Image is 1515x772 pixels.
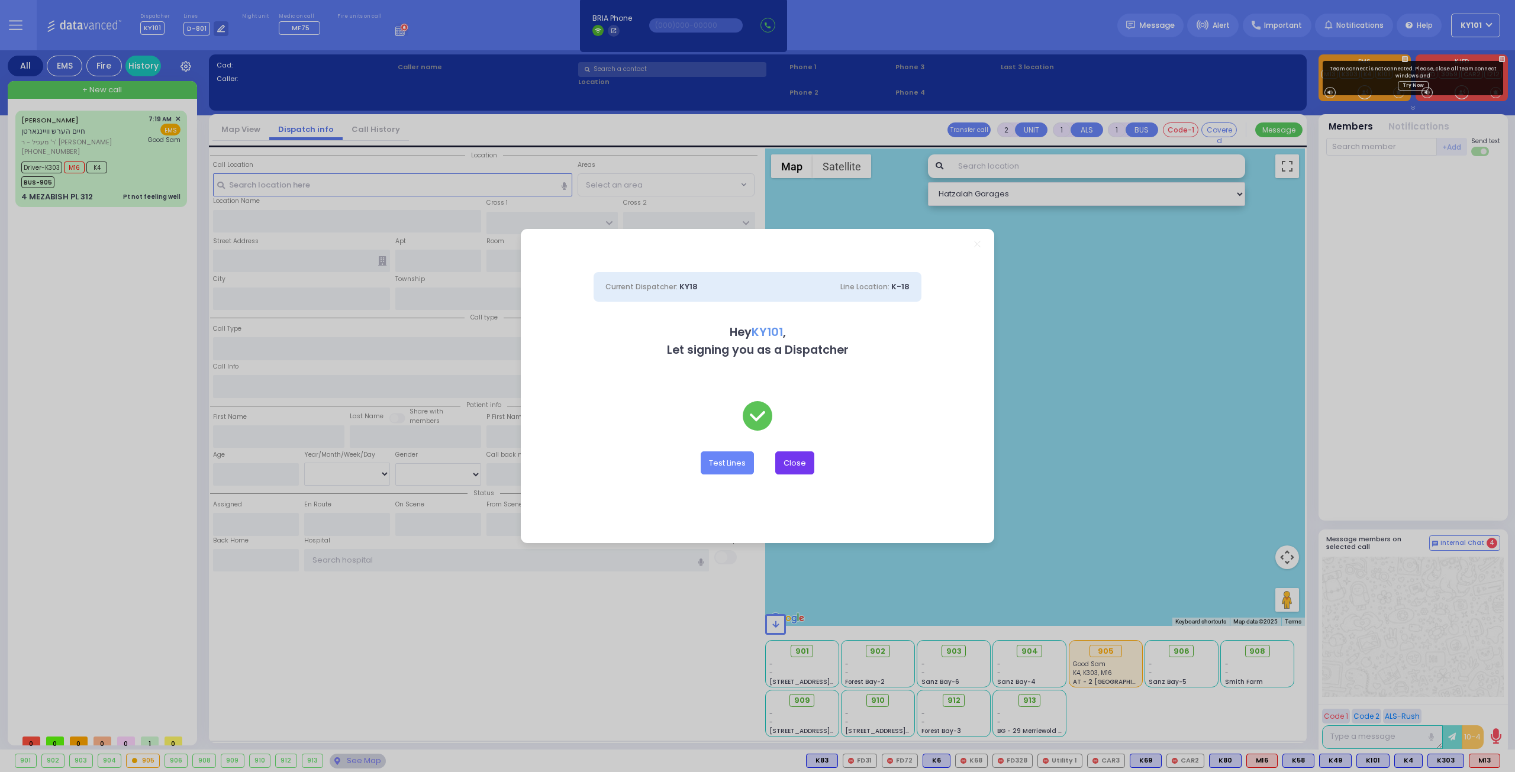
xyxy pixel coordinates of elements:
span: KY101 [752,324,783,340]
img: check-green.svg [743,401,772,431]
span: Current Dispatcher: [605,282,678,292]
span: K-18 [891,281,910,292]
b: Hey , [730,324,786,340]
button: Close [775,451,814,474]
span: Line Location: [840,282,889,292]
button: Test Lines [701,451,754,474]
b: Let signing you as a Dispatcher [667,342,849,358]
a: Close [974,241,981,247]
span: KY18 [679,281,698,292]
